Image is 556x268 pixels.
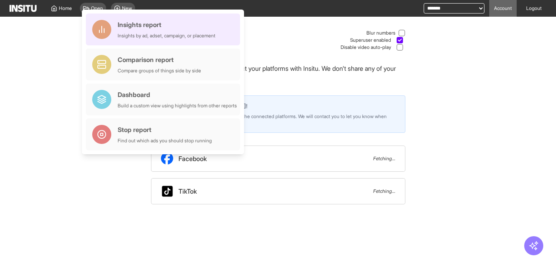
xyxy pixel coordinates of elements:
div: Insights report [118,20,215,29]
div: Comparison report [118,55,201,64]
span: Facebook [178,154,207,163]
div: Compare groups of things side by side [118,68,201,74]
p: Manage how you'd like to connect your platforms with Insitu. We don't share any of your data with... [151,64,405,83]
span: TikTok [178,186,197,196]
span: Blur numbers [366,30,395,36]
div: Dashboard [118,90,237,99]
span: We're currently fetching your data from the connected platforms. We will contact you to let you k... [158,113,399,126]
span: Disable video auto-play [341,44,391,50]
span: New [122,5,132,12]
span: Superuser enabled [350,37,391,43]
div: Insights by ad, adset, campaign, or placement [118,33,215,39]
div: Build a custom view using highlights from other reports [118,103,237,109]
span: Home [59,5,72,12]
div: Find out which ads you should stop running [118,138,212,144]
div: Stop report [118,125,212,134]
span: Fetching... [373,155,395,162]
img: Logo [10,5,37,12]
span: Welcome to [GEOGRAPHIC_DATA]! [158,102,399,110]
span: Open [91,5,103,12]
span: Fetching... [373,188,395,194]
